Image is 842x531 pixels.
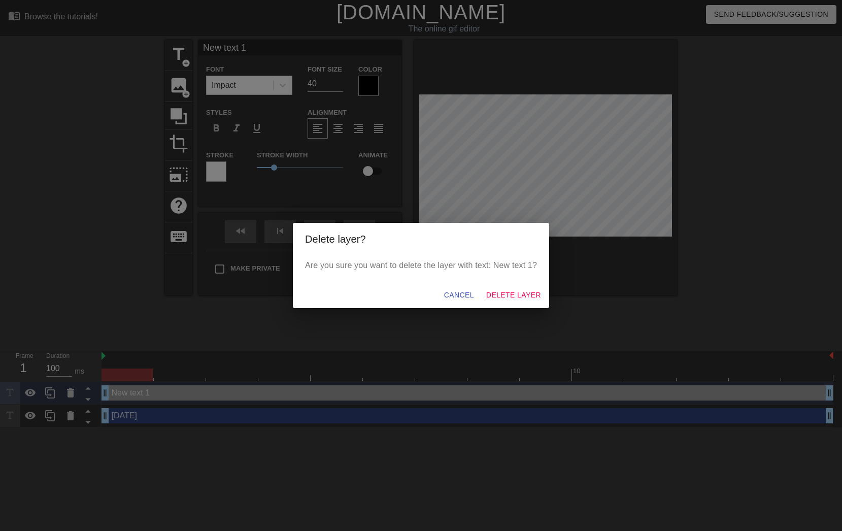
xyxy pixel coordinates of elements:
[440,286,478,305] button: Cancel
[444,289,474,302] span: Cancel
[482,286,545,305] button: Delete Layer
[305,231,537,247] h2: Delete layer?
[305,259,537,272] p: Are you sure you want to delete the layer with text: New text 1?
[486,289,541,302] span: Delete Layer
